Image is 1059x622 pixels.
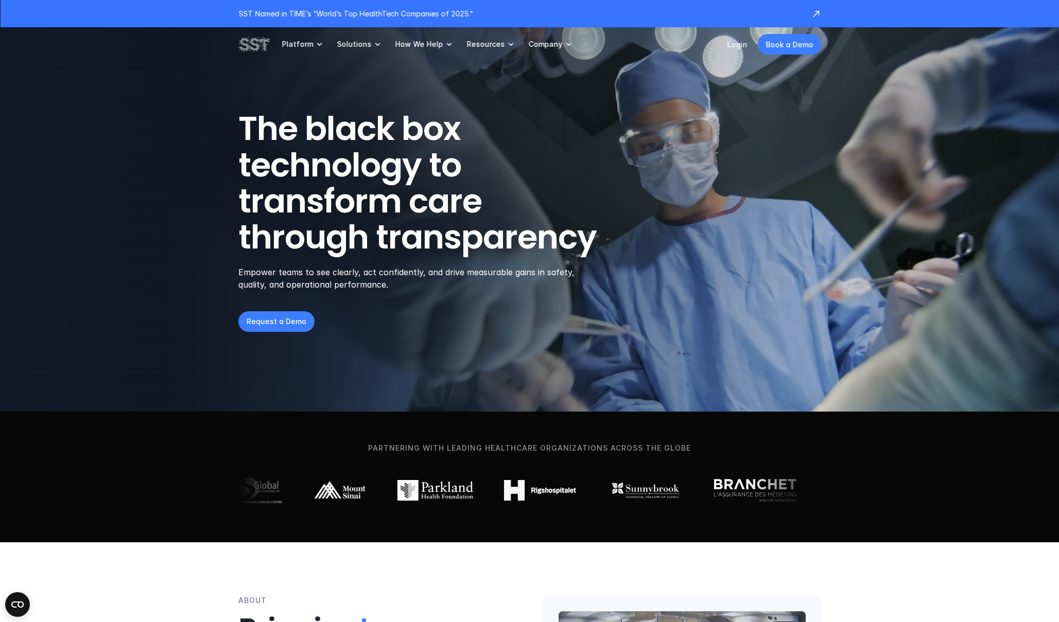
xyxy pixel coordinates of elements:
[247,316,306,327] p: Request a Demo
[313,480,367,501] img: Mount Sinai logo
[766,39,813,50] p: Book a Demo
[238,8,801,19] p: SST Named in TIME’s “World’s Top HealthTech Companies of 2025."
[238,311,315,332] a: Request a Demo
[607,480,683,501] img: Sunnybrook logo
[727,40,747,49] a: Login
[528,40,562,49] p: Company
[5,592,30,617] button: Open CMP widget
[282,40,313,49] p: Platform
[757,34,821,55] a: Book a Demo
[238,266,588,291] p: Empower teams to see clearly, act confidently, and drive measurable gains in safety, quality, and...
[395,40,443,49] p: How We Help
[238,595,267,606] p: ABOUT
[504,480,576,501] img: Rigshospitalet logo
[397,480,473,501] img: Parkland logo
[18,442,1041,454] p: Partnering with leading healthcare organizations across the globe
[238,35,269,53] img: SST logo
[282,27,324,61] a: Platform
[337,40,371,49] p: Solutions
[238,111,646,256] h1: The black box technology to transform care through transparency
[466,40,505,49] p: Resources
